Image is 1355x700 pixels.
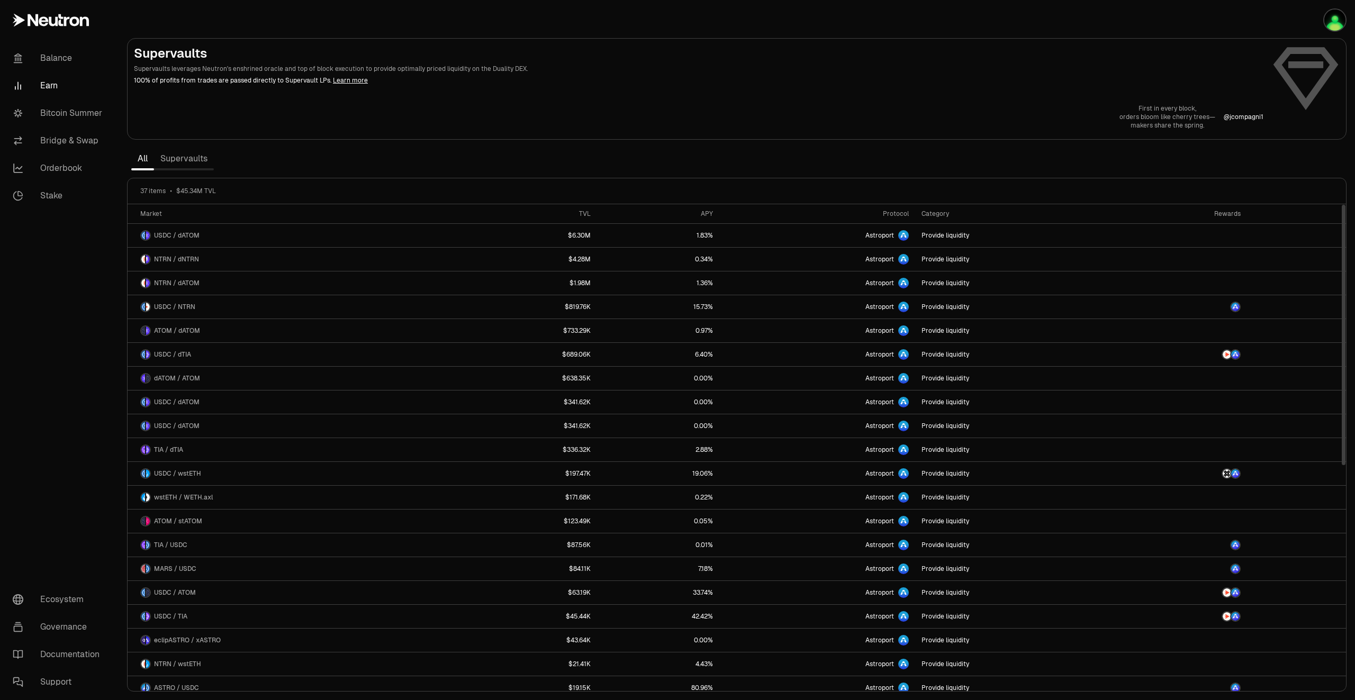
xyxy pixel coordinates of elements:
a: $84.11K [459,557,597,580]
div: Category [922,210,1110,218]
a: Astroport [719,629,915,652]
a: @jcompagni1 [1224,113,1263,121]
img: ASTRO Logo [1231,588,1240,597]
a: TIA LogodTIA LogoTIA / dTIA [128,438,459,461]
img: USDC Logo [141,612,145,621]
a: First in every block,orders bloom like cherry trees—makers share the spring. [1119,104,1215,130]
a: Astroport [719,343,915,366]
img: dTIA Logo [146,350,150,359]
img: ASTRO Logo [1231,541,1240,549]
span: NTRN / dNTRN [154,255,199,263]
img: dATOM Logo [146,231,150,240]
span: Astroport [865,660,894,668]
img: ASTRO Logo [1231,469,1240,478]
a: Balance [4,44,114,72]
a: $43.64K [459,629,597,652]
img: NTRN Logo [1223,612,1231,621]
h2: Supervaults [134,45,1263,62]
span: Astroport [865,565,894,573]
a: USDC LogodATOM LogoUSDC / dATOM [128,390,459,414]
span: USDC / dTIA [154,350,191,359]
img: ASTRO Logo [1231,350,1240,359]
a: Astroport [719,557,915,580]
a: Documentation [4,641,114,668]
a: eclipASTRO LogoxASTRO LogoeclipASTRO / xASTRO [128,629,459,652]
a: USDC LogodATOM LogoUSDC / dATOM [128,414,459,438]
div: TVL [466,210,591,218]
img: ASTRO Logo [1231,303,1240,311]
a: 0.00% [597,414,719,438]
span: USDC / ATOM [154,588,196,597]
a: Provide liquidity [915,510,1116,533]
a: Astroport [719,248,915,271]
span: Astroport [865,446,894,454]
a: Provide liquidity [915,390,1116,414]
img: dATOM Logo [141,374,145,383]
a: Provide liquidity [915,319,1116,342]
span: USDC / TIA [154,612,187,621]
a: 0.97% [597,319,719,342]
img: wstETH Logo [146,469,150,478]
a: USDC LogoNTRN LogoUSDC / NTRN [128,295,459,319]
img: wstETH Logo [146,660,150,668]
a: 19.06% [597,462,719,485]
p: Supervaults leverages Neutron's enshrined oracle and top of block execution to provide optimally ... [134,64,1263,74]
img: eclipASTRO Logo [141,636,145,644]
a: Provide liquidity [915,343,1116,366]
img: NTRN Logo [146,303,150,311]
a: Provide liquidity [915,438,1116,461]
a: $341.62K [459,414,597,438]
a: Astroport [719,438,915,461]
img: NTRN Logo [141,660,145,668]
img: ASTRO Logo [1231,565,1240,573]
span: Astroport [865,255,894,263]
img: wstETH Logo [141,493,145,502]
a: TIA LogoUSDC LogoTIA / USDC [128,533,459,557]
img: USDC Logo [141,350,145,359]
p: makers share the spring. [1119,121,1215,130]
a: 0.05% [597,510,719,533]
a: Astroport [719,510,915,533]
a: $336.32K [459,438,597,461]
a: 0.00% [597,629,719,652]
span: NTRN / wstETH [154,660,201,668]
a: USDC LogoTIA LogoUSDC / TIA [128,605,459,628]
span: Astroport [865,326,894,335]
img: TIA Logo [141,541,145,549]
img: stATOM Logo [146,517,150,525]
span: Astroport [865,303,894,311]
a: Learn more [333,76,368,85]
a: $63.19K [459,581,597,604]
span: Astroport [865,588,894,597]
a: $638.35K [459,367,597,390]
a: Astroport [719,605,915,628]
a: Astroport [719,295,915,319]
a: Provide liquidity [915,676,1116,699]
span: wstETH / WETH.axl [154,493,213,502]
a: NTRN LogowstETH LogoNTRN / wstETH [128,652,459,676]
p: orders bloom like cherry trees— [1119,113,1215,121]
span: USDC / NTRN [154,303,195,311]
span: Astroport [865,279,894,287]
a: Astroport [719,367,915,390]
div: Protocol [726,210,909,218]
img: ATOM Logo [141,517,145,525]
span: Astroport [865,469,894,478]
span: Astroport [865,517,894,525]
a: Provide liquidity [915,652,1116,676]
a: NTRN LogodNTRN LogoNTRN / dNTRN [128,248,459,271]
a: Astroport [719,390,915,414]
span: ATOM / stATOM [154,517,202,525]
a: $341.62K [459,390,597,414]
img: NTRN Logo [1223,588,1231,597]
img: NTRN Logo [1223,350,1231,359]
a: NTRN LogoASTRO Logo [1116,605,1247,628]
img: WETH.axl Logo [146,493,150,502]
a: 0.22% [597,486,719,509]
a: $19.15K [459,676,597,699]
a: $689.06K [459,343,597,366]
img: USDC Logo [146,565,150,573]
a: 1.83% [597,224,719,247]
a: ASTRO Logo [1116,295,1247,319]
a: wstETH LogoWETH.axl LogowstETH / WETH.axl [128,486,459,509]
